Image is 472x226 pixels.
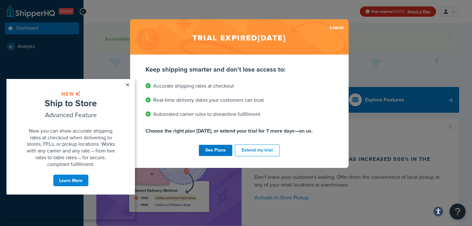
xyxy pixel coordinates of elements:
button: Extend my trial [235,144,280,156]
p: Keep shipping smarter and don't lose access to: [146,65,333,74]
h2: Trial expired [DATE] [130,19,349,55]
span: Ship to Store [38,18,90,30]
a: Logout [330,23,344,32]
a: See Plans [199,145,232,156]
span: Advanced Feature [39,31,90,40]
span: Now you can show accurate shipping rates at checkout when delivering to stores, FFLs, or pickup l... [20,48,109,89]
a: Learn More [47,95,82,108]
p: Choose the right plan [DATE], or extend your trial for 7 more days—on us. [146,126,333,135]
li: Automated carrier rules to streamline fulfillment [146,110,333,119]
li: Accurate shipping rates at checkout [146,82,333,91]
li: Real-time delivery dates your customers can trust [146,96,333,105]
